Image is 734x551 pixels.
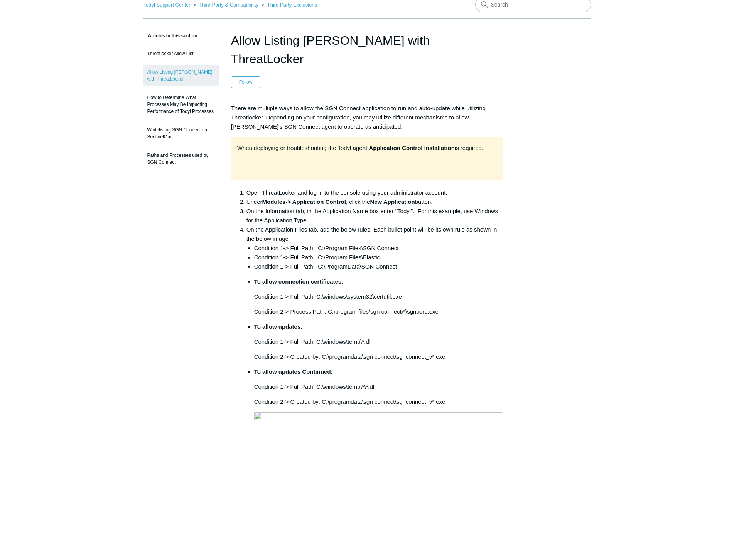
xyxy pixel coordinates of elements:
[254,382,503,391] p: Condition 1-> Full Path: C:\windows\temp\*\*.dll
[254,307,503,316] p: Condition 2-> Process Path: C:\program files\sgn connect\*\sgncore.exe
[254,244,503,253] li: Condition 1-> Full Path: C:\Program Files\SGN Connect
[143,2,191,8] a: Todyl Support Center
[231,31,503,68] h1: Allow Listing Todyl with ThreatLocker
[143,65,219,86] a: Allow Listing [PERSON_NAME] with ThreatLocker
[192,2,260,8] li: Third Party & Compatibility
[231,76,261,88] button: Follow Article
[246,188,503,197] li: Open ThreatLocker and log in to the console using your administrator account.
[370,198,415,205] strong: New Application
[143,123,219,144] a: Whitelisting SGN Connect on SentinelOne
[262,198,346,205] strong: Modules-> Application Control
[246,197,503,207] li: Under , click the button.
[267,2,317,8] a: Third Party Exclusions
[254,292,503,301] p: Condition 1-> Full Path: C:\windows\system32\certutil.exe
[143,148,219,170] a: Paths and Processes used by SGN Connect
[246,207,503,225] li: On the Information tab, in the Application Name box enter "Todyl". For this example, use Windows ...
[231,104,503,131] p: There are multiple ways to allow the SGN Connect application to run and auto-update while utilizi...
[143,2,192,8] li: Todyl Support Center
[254,253,503,262] li: Condition 1-> Full Path: C:\Program Files\Elastic
[260,2,317,8] li: Third Party Exclusions
[143,90,219,119] a: How to Determine What Processes May Be Impacting Performance of Todyl Processes
[254,262,503,271] li: Condition 1-> Full Path: C:\ProgramData\SGN Connect
[254,397,503,407] p: Condition 2-> Created by: C:\programdata\sgn connect\sgnconnect_v*.exe
[254,352,503,361] p: Condition 2-> Created by: C:\programdata\sgn connect\sgnconnect_v*.exe
[231,137,503,159] div: When deploying or troubleshooting the Todyl agent, is required.
[369,144,455,151] strong: Application Control Installation
[254,323,303,330] strong: To allow updates:
[254,337,503,346] p: Condition 1-> Full Path: C:\windows\temp\*.dll
[199,2,258,8] a: Third Party & Compatibility
[143,46,219,61] a: Threatlocker Allow List
[254,368,333,375] strong: To allow updates Continued:
[143,33,197,39] span: Articles in this section
[254,278,343,285] strong: To allow connection certificates:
